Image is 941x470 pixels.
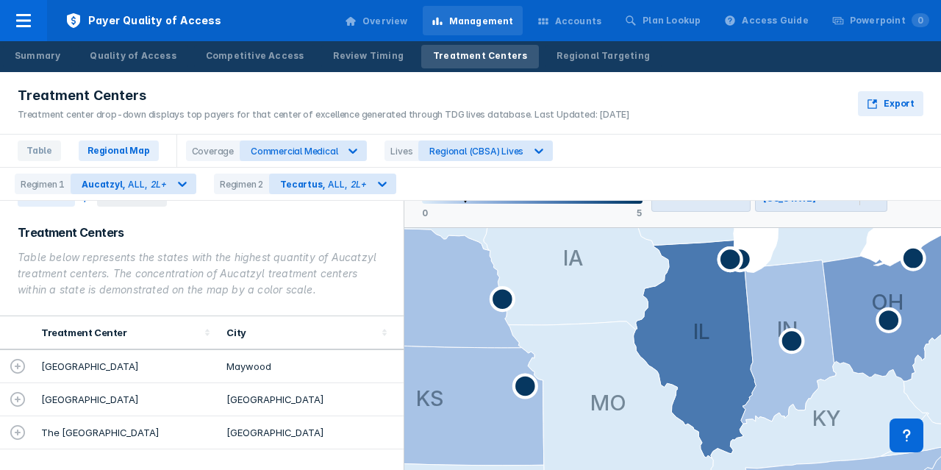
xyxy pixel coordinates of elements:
a: Management [423,6,523,35]
div: Contact Support [890,419,923,452]
div: Treatment center drop-down displays top payers for that center of excellence generated through TD... [18,108,630,121]
div: Regional Targeting [557,49,650,63]
div: Tecartus , [280,179,324,190]
div: Access Guide [742,14,808,27]
a: Summary [3,45,72,68]
td: [GEOGRAPHIC_DATA] [218,416,404,449]
span: Treatment Centers [18,87,146,104]
a: Overview [336,6,417,35]
div: Coverage [186,140,240,161]
td: [GEOGRAPHIC_DATA] [32,350,218,383]
span: Table [18,140,61,161]
div: Summary [15,49,60,63]
div: ALL , [280,179,367,190]
p: 5 [637,207,643,218]
div: Quality of Access [90,49,176,63]
div: Aucatzyl , [82,179,124,190]
div: Treatment Center [41,327,201,338]
div: 2L+ [151,179,167,190]
span: 0 [912,13,929,27]
span: Regional Map [79,140,159,161]
td: [GEOGRAPHIC_DATA] [32,383,218,416]
div: Regional (CBSA) Lives [429,146,523,157]
a: Competitive Access [194,45,316,68]
a: Quality of Access [78,45,187,68]
div: Competitive Access [206,49,304,63]
a: Accounts [529,6,611,35]
td: [GEOGRAPHIC_DATA] [218,383,404,416]
div: Commercial Medical [251,146,337,157]
div: Accounts [555,15,602,28]
div: Regimen 1 [15,174,71,194]
div: Regimen 2 [214,174,269,194]
span: Export [884,97,915,110]
div: Lives [384,140,418,161]
a: Regional Targeting [545,45,662,68]
div: Treatment Centers [433,49,527,63]
div: Table below represents the states with the highest quantity of Aucatzyl treatment centers. The co... [18,249,386,298]
div: ALL , [82,179,167,190]
div: 2L+ [351,179,367,190]
div: Overview [362,15,408,28]
div: Review Timing [333,49,404,63]
button: Export [858,91,923,116]
div: Powerpoint [850,14,929,27]
div: Management [449,15,514,28]
div: City [226,327,377,338]
td: Maywood [218,350,404,383]
a: Review Timing [321,45,415,68]
td: The [GEOGRAPHIC_DATA] [32,416,218,449]
p: 0 [422,207,428,218]
a: Treatment Centers [421,45,539,68]
div: Plan Lookup [643,14,701,27]
div: Treatment Centers [18,224,386,241]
